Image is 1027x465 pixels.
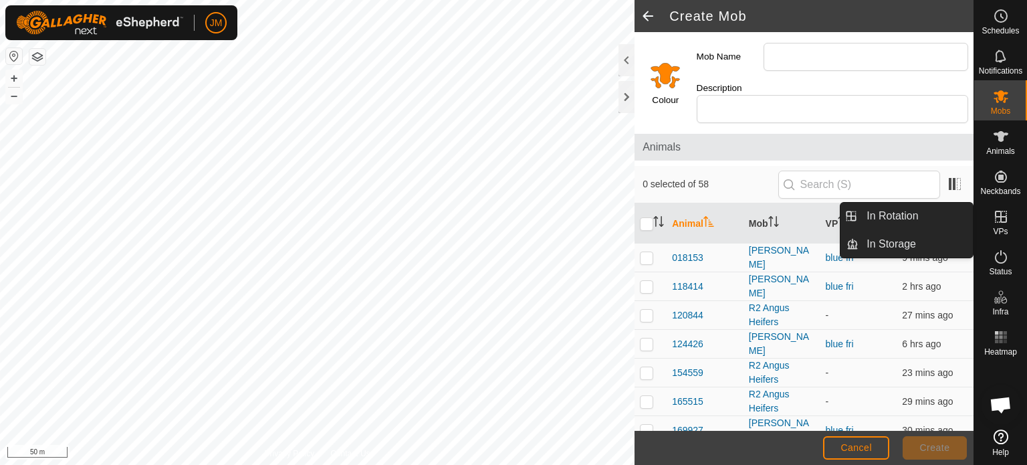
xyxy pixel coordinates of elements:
span: In Rotation [867,208,918,224]
label: Description [697,82,764,95]
span: Animals [643,139,965,155]
p-sorticon: Activate to sort [653,218,664,229]
label: Colour [652,94,679,107]
p-sorticon: Activate to sort [703,218,714,229]
span: 154559 [672,366,703,380]
span: 11 Oct 2025, 4:09 am [902,281,941,292]
div: [PERSON_NAME] [749,272,815,300]
img: Gallagher Logo [16,11,183,35]
a: blue fri [826,252,854,263]
span: 169927 [672,424,703,438]
li: In Storage [840,231,973,258]
span: Cancel [840,442,872,453]
app-display-virtual-paddock-transition: - [826,396,829,407]
span: Notifications [979,67,1022,75]
span: 120844 [672,308,703,322]
div: [PERSON_NAME] [749,416,815,444]
div: R2 Angus Heifers [749,301,815,329]
button: Cancel [823,436,889,460]
span: Mobs [991,107,1010,115]
h2: Create Mob [669,8,974,24]
span: Create [920,442,950,453]
span: 118414 [672,280,703,294]
span: 0 selected of 58 [643,177,778,191]
span: 11 Oct 2025, 6:36 am [902,252,947,263]
th: Animal [667,203,744,244]
span: 11 Oct 2025, 6:15 am [902,425,953,436]
th: Mob [744,203,820,244]
span: Infra [992,308,1008,316]
th: VP [820,203,897,244]
span: Schedules [982,27,1019,35]
span: 11 Oct 2025, 6:17 am [902,396,953,407]
app-display-virtual-paddock-transition: - [826,310,829,320]
li: In Rotation [840,203,973,229]
app-display-virtual-paddock-transition: - [826,367,829,378]
div: [PERSON_NAME] [749,244,815,272]
div: R2 Angus Heifers [749,359,815,387]
a: In Rotation [859,203,973,229]
label: Mob Name [697,43,764,71]
p-sorticon: Activate to sort [838,218,848,229]
div: R2 Angus Heifers [749,387,815,415]
button: + [6,70,22,86]
span: VPs [993,227,1008,236]
p-sorticon: Activate to sort [768,218,779,229]
button: Reset Map [6,48,22,64]
button: – [6,88,22,104]
span: 11 Oct 2025, 6:22 am [902,367,953,378]
span: Heatmap [984,348,1017,356]
div: Open chat [981,385,1021,425]
a: blue fri [826,339,854,349]
a: Help [974,424,1027,462]
a: In Storage [859,231,973,258]
button: Create [903,436,967,460]
span: 165515 [672,395,703,409]
span: Animals [986,147,1015,155]
span: JM [210,16,223,30]
span: Status [989,268,1012,276]
button: Map Layers [29,49,45,65]
span: 018153 [672,251,703,265]
a: Privacy Policy [265,448,315,460]
input: Search (S) [778,171,940,199]
span: 11 Oct 2025, 6:19 am [902,310,953,320]
span: Help [992,448,1009,456]
a: Contact Us [330,448,370,460]
span: Neckbands [980,187,1020,195]
a: blue fri [826,425,854,436]
span: 124426 [672,337,703,351]
div: [PERSON_NAME] [749,330,815,358]
span: 11 Oct 2025, 12:16 am [902,339,941,349]
span: In Storage [867,236,916,252]
a: blue fri [826,281,854,292]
